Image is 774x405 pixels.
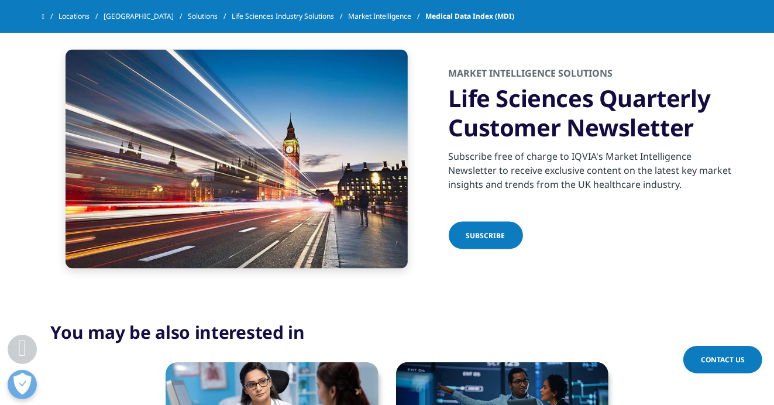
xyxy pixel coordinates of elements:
[66,50,408,269] img: Light Trails On Road In London City At Night
[59,6,104,27] a: Locations
[232,6,348,27] a: Life Sciences Industry Solutions
[8,370,37,399] button: 優先設定センターを開く
[701,355,745,365] span: Contact Us
[425,6,514,27] span: Medical Data Index (MDI)
[449,67,732,84] h2: Market Intelligence Solutions
[104,6,188,27] a: [GEOGRAPHIC_DATA]
[683,346,762,373] a: Contact Us
[449,149,732,198] p: Subscribe free of charge to IQVIA's Market Intelligence Newsletter to receive exclusive content o...
[188,6,232,27] a: Solutions
[449,222,523,249] a: SUBSCRIBE
[466,231,505,241] span: SUBSCRIBE
[449,84,732,142] h3: Life Sciences Quarterly Customer Newsletter
[348,6,425,27] a: Market Intelligence
[51,321,305,344] h2: You may be also interested in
